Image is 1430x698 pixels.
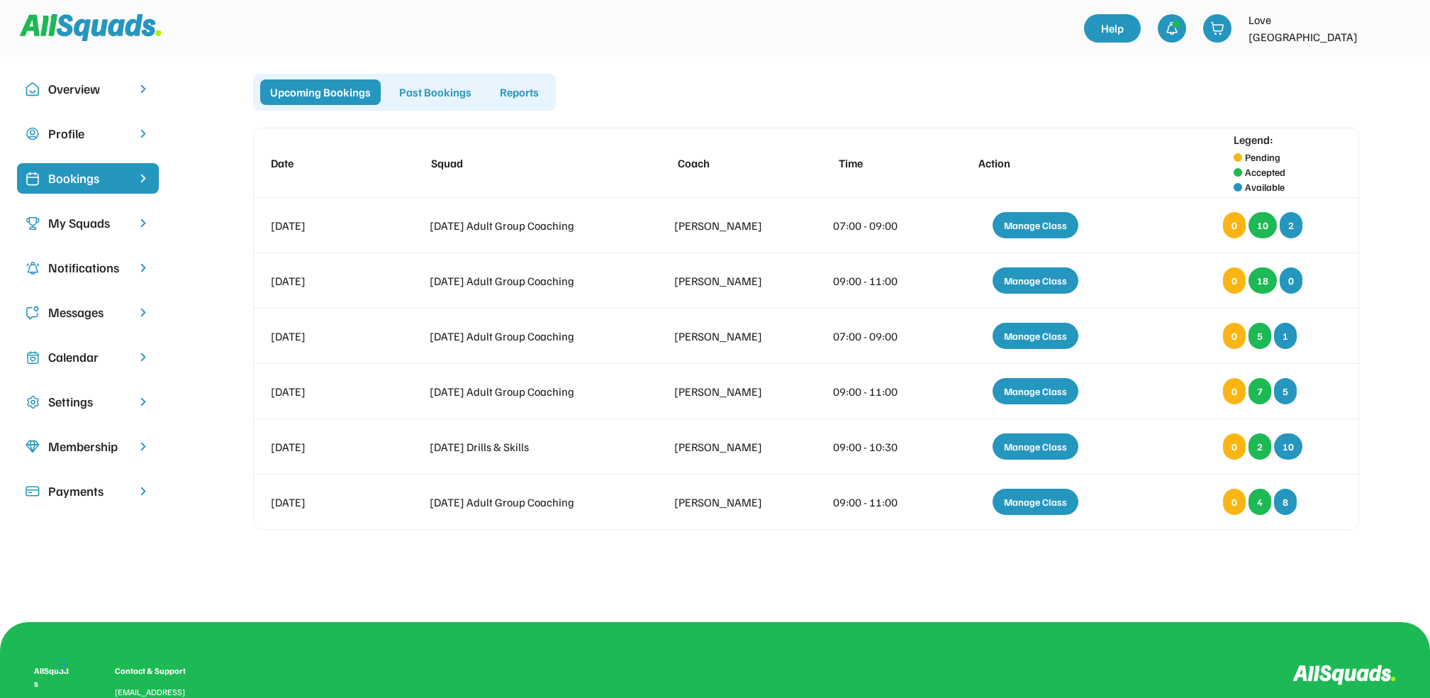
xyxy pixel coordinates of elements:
div: 5 [1249,323,1271,349]
div: Squad [431,155,624,172]
div: 09:00 - 11:00 [833,494,919,511]
div: 07:00 - 09:00 [833,328,919,345]
div: Overview [48,79,128,99]
div: Settings [48,392,128,411]
div: 10 [1274,433,1302,460]
div: Coach [678,155,785,172]
div: Manage Class [993,323,1078,349]
img: Icon%20copy%204.svg [26,261,40,275]
div: 0 [1223,267,1246,294]
img: Icon%20copy%203.svg [26,216,40,231]
img: chevron-right.svg [136,127,150,140]
div: 18 [1249,267,1277,294]
div: 7 [1249,378,1271,404]
img: Icon%20copy%208.svg [26,440,40,454]
div: [DATE] [271,383,378,400]
img: bell-03%20%281%29.svg [1165,21,1179,35]
img: shopping-cart-01%20%281%29.svg [1210,21,1224,35]
div: Bookings [48,169,128,188]
div: [DATE] [271,494,378,511]
div: Profile [48,124,128,143]
div: Action [978,155,1107,172]
div: Date [271,155,378,172]
div: 1 [1274,323,1297,349]
img: LTPP_Logo_REV.jpeg [1385,14,1413,43]
div: [PERSON_NAME] [674,438,781,455]
div: Pending [1245,150,1280,165]
div: Reports [490,79,549,105]
div: [PERSON_NAME] [674,328,781,345]
div: Available [1245,179,1285,194]
img: chevron-right.svg [136,484,150,498]
div: Calendar [48,348,128,367]
div: Manage Class [993,267,1078,294]
img: Icon%20copy%2016.svg [26,395,40,409]
img: user-circle.svg [26,127,40,141]
div: Love [GEOGRAPHIC_DATA] [1249,11,1376,45]
img: Squad%20Logo.svg [20,14,162,41]
div: 8 [1274,489,1297,515]
div: Payments [48,482,128,501]
div: [PERSON_NAME] [674,383,781,400]
img: chevron-right.svg [136,261,150,275]
div: Membership [48,437,128,456]
img: Icon%20%2819%29.svg [26,172,40,186]
img: chevron-right.svg [136,82,150,96]
div: 0 [1223,212,1246,238]
div: 0 [1223,433,1246,460]
img: chevron-right.svg [136,440,150,453]
div: Manage Class [993,433,1078,460]
img: Icon%20%2815%29.svg [26,484,40,499]
div: [PERSON_NAME] [674,494,781,511]
img: Logo%20inverted.svg [1292,665,1396,685]
div: My Squads [48,214,128,233]
div: Accepted [1245,165,1285,179]
div: [DATE] [271,328,378,345]
div: 0 [1223,489,1246,515]
div: [PERSON_NAME] [674,272,781,289]
div: [DATE] Adult Group Coaching [430,272,622,289]
div: Time [839,155,925,172]
img: Icon%20copy%205.svg [26,306,40,320]
div: Manage Class [993,378,1078,404]
div: 10 [1249,212,1277,238]
img: chevron-right.svg [136,395,150,409]
div: 09:00 - 10:30 [833,438,919,455]
div: 4 [1249,489,1271,515]
div: [DATE] Adult Group Coaching [430,217,622,234]
div: Manage Class [993,212,1078,238]
div: [PERSON_NAME] [674,217,781,234]
div: 2 [1280,212,1302,238]
img: Icon%20copy%207.svg [26,350,40,365]
div: Messages [48,303,128,322]
div: Manage Class [993,489,1078,515]
div: 09:00 - 11:00 [833,272,919,289]
img: chevron-right.svg [136,216,150,230]
div: Legend: [1234,131,1273,148]
a: Help [1084,14,1141,43]
div: [DATE] Adult Group Coaching [430,328,622,345]
div: [DATE] Adult Group Coaching [430,383,622,400]
div: [DATE] Drills & Skills [430,438,622,455]
div: 07:00 - 09:00 [833,217,919,234]
div: 5 [1274,378,1297,404]
img: Icon%20copy%2010.svg [26,82,40,96]
div: [DATE] [271,217,378,234]
div: Upcoming Bookings [260,79,381,105]
div: Notifications [48,258,128,277]
div: [DATE] [271,438,378,455]
div: 0 [1223,378,1246,404]
div: 0 [1223,323,1246,349]
div: 2 [1249,433,1271,460]
img: chevron-right%20copy%203.svg [136,172,150,185]
div: Past Bookings [389,79,481,105]
img: chevron-right.svg [136,306,150,319]
div: [DATE] Adult Group Coaching [430,494,622,511]
div: [DATE] [271,272,378,289]
div: 09:00 - 11:00 [833,383,919,400]
img: chevron-right.svg [136,350,150,364]
div: 0 [1280,267,1302,294]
